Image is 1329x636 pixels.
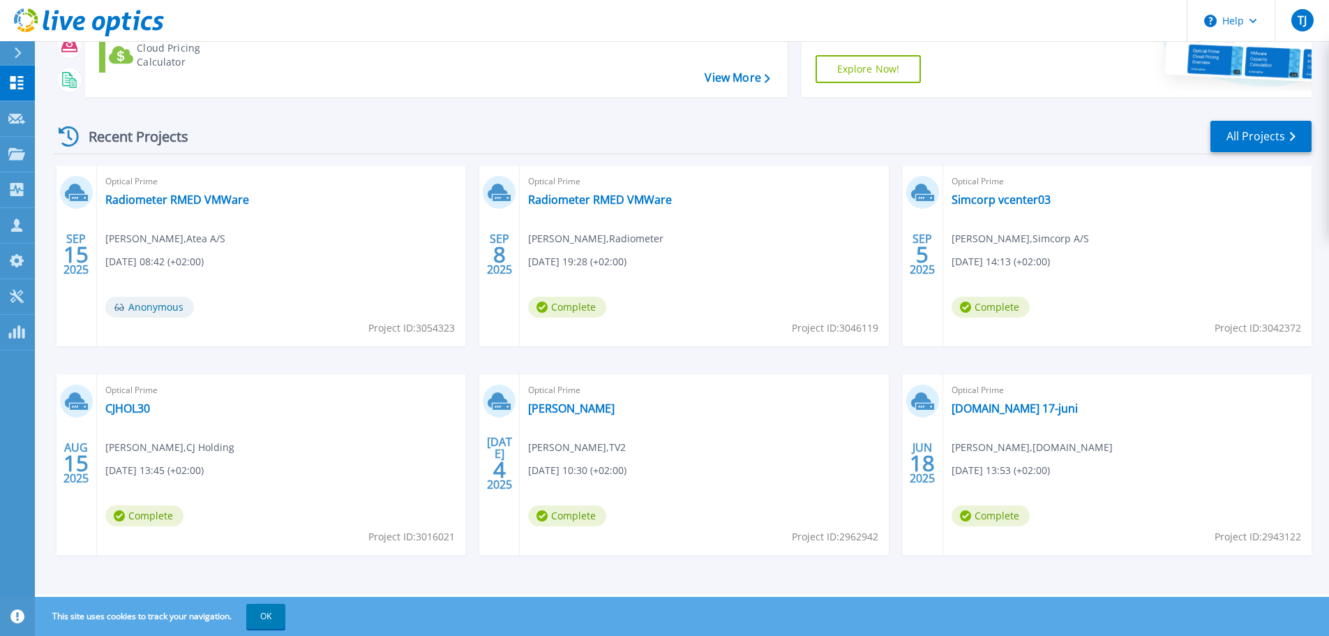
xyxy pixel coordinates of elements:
[952,440,1113,455] span: [PERSON_NAME] , [DOMAIN_NAME]
[486,438,513,489] div: [DATE] 2025
[792,320,878,336] span: Project ID: 3046119
[1215,529,1301,545] span: Project ID: 2943122
[528,254,626,269] span: [DATE] 19:28 (+02:00)
[105,463,204,478] span: [DATE] 13:45 (+02:00)
[528,401,615,415] a: [PERSON_NAME]
[105,174,457,189] span: Optical Prime
[63,438,89,489] div: AUG 2025
[792,529,878,545] span: Project ID: 2962942
[246,604,285,629] button: OK
[368,320,455,336] span: Project ID: 3054323
[916,249,929,260] span: 5
[952,193,1051,207] a: Simcorp vcenter03
[493,249,506,260] span: 8
[105,297,194,318] span: Anonymous
[909,229,936,280] div: SEP 2025
[1210,121,1312,152] a: All Projects
[952,463,1050,478] span: [DATE] 13:53 (+02:00)
[368,529,455,545] span: Project ID: 3016021
[1298,15,1307,26] span: TJ
[952,401,1078,415] a: [DOMAIN_NAME] 17-juni
[105,193,249,207] a: Radiometer RMED VMWare
[105,440,234,455] span: [PERSON_NAME] , CJ Holding
[528,174,880,189] span: Optical Prime
[105,254,204,269] span: [DATE] 08:42 (+02:00)
[528,383,880,398] span: Optical Prime
[705,71,769,84] a: View More
[528,440,626,455] span: [PERSON_NAME] , TV2
[54,119,207,154] div: Recent Projects
[528,463,626,478] span: [DATE] 10:30 (+02:00)
[952,383,1303,398] span: Optical Prime
[493,464,506,475] span: 4
[952,231,1089,246] span: [PERSON_NAME] , Simcorp A/S
[105,231,225,246] span: [PERSON_NAME] , Atea A/S
[105,401,150,415] a: CJHOL30
[1215,320,1301,336] span: Project ID: 3042372
[528,297,606,318] span: Complete
[105,383,457,398] span: Optical Prime
[952,174,1303,189] span: Optical Prime
[137,41,248,69] div: Cloud Pricing Calculator
[952,254,1050,269] span: [DATE] 14:13 (+02:00)
[952,297,1030,318] span: Complete
[952,505,1030,526] span: Complete
[63,229,89,280] div: SEP 2025
[486,229,513,280] div: SEP 2025
[99,38,255,73] a: Cloud Pricing Calculator
[910,457,935,469] span: 18
[105,505,183,526] span: Complete
[816,55,922,83] a: Explore Now!
[63,249,89,260] span: 15
[63,457,89,469] span: 15
[528,505,606,526] span: Complete
[38,604,285,629] span: This site uses cookies to track your navigation.
[528,231,663,246] span: [PERSON_NAME] , Radiometer
[528,193,672,207] a: Radiometer RMED VMWare
[909,438,936,489] div: JUN 2025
